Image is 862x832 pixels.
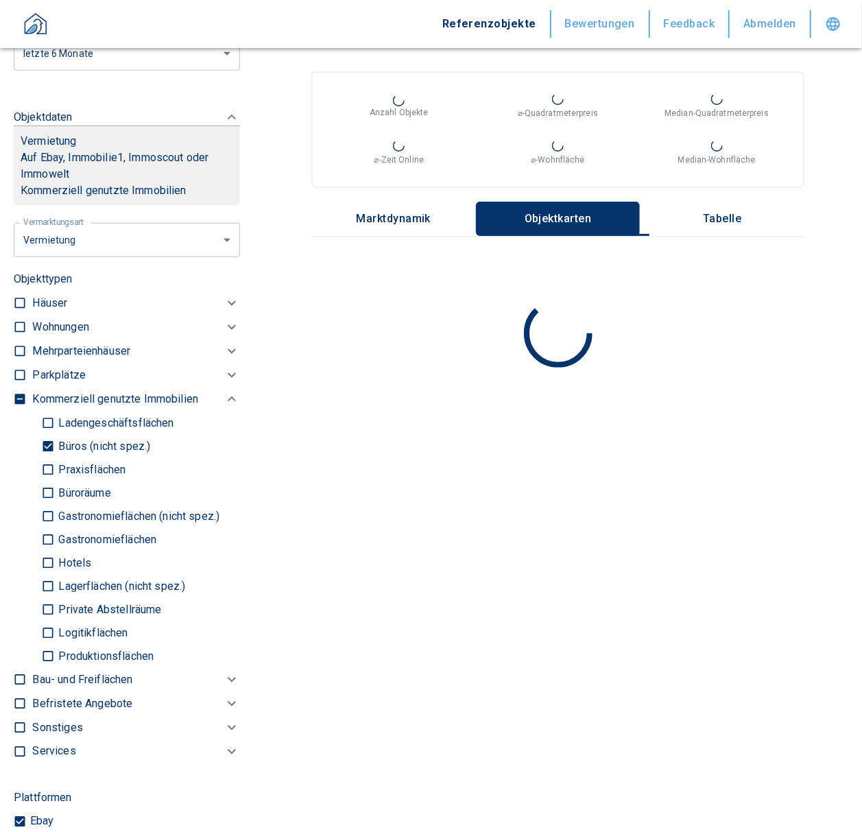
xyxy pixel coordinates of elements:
[688,213,756,225] p: Tabelle
[21,133,77,150] p: Vermietung
[32,364,240,388] div: Parkplätze
[32,671,132,688] p: Bau- und Freiflächen
[55,464,125,475] p: Praxisflächen
[14,109,73,126] p: Objektdaten
[551,10,650,38] button: Bewertungen
[650,10,730,38] button: Feedback
[370,106,429,119] p: Anzahl Objekte
[531,154,584,166] p: ⌀-Wohnfläche
[55,581,185,592] p: Lagerflächen (nicht spez.)
[32,696,132,712] p: Befristete Angebote
[32,391,198,407] p: Kommerziell genutzte Immobilien
[32,295,67,311] p: Häuser
[518,107,598,119] p: ⌀-Quadratmeterpreis
[32,668,240,692] div: Bau- und Freiflächen
[429,10,551,38] button: Referenzobjekte
[32,319,88,335] p: Wohnungen
[14,222,240,258] div: letzte 6 Monate
[19,8,53,43] img: ProperBird Logo and Home Button
[32,388,240,412] div: Kommerziell genutzte Immobilien
[32,720,82,736] p: Sonstiges
[21,182,233,199] p: Kommerziell genutzte Immobilien
[678,154,756,166] p: Median-Wohnfläche
[32,740,240,764] div: Services
[14,8,58,48] button: ProperBird Logo and Home Button
[55,628,128,639] p: Logitikflächen
[357,213,431,225] p: Marktdynamik
[21,150,233,182] p: Auf Ebay, Immobilie1, Immoscout oder Immowelt
[32,316,240,340] div: Wohnungen
[32,744,75,760] p: Services
[55,511,219,522] p: Gastronomieflächen (nicht spez.)
[311,202,804,236] div: wrapped label tabs example
[55,418,173,429] p: Ladengeschäftsflächen
[55,534,156,545] p: Gastronomieflächen
[32,716,240,740] div: Sonstiges
[55,604,161,615] p: Private Abstellräume
[32,340,240,364] div: Mehrparteienhäuser
[730,10,811,38] button: Abmelden
[14,35,240,71] div: letzte 6 Monate
[32,367,86,383] p: Parkplätze
[14,271,240,287] p: Objekttypen
[32,692,240,716] div: Befristete Angebote
[374,154,424,166] p: ⌀-Zeit Online
[14,790,72,807] p: Plattformen
[32,343,130,359] p: Mehrparteienhäuser
[32,292,240,316] div: Häuser
[14,95,240,219] div: ObjektdatenVermietungAuf Ebay, Immobilie1, Immoscout oder ImmoweltKommerziell genutzte Immobilien
[55,651,154,662] p: Produktionsflächen
[524,213,592,225] p: Objektkarten
[27,816,54,827] p: Ebay
[55,441,150,452] p: Büros (nicht spez.)
[55,488,110,499] p: Büroräume
[55,558,91,569] p: Hotels
[665,107,769,119] p: Median-Quadratmeterpreis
